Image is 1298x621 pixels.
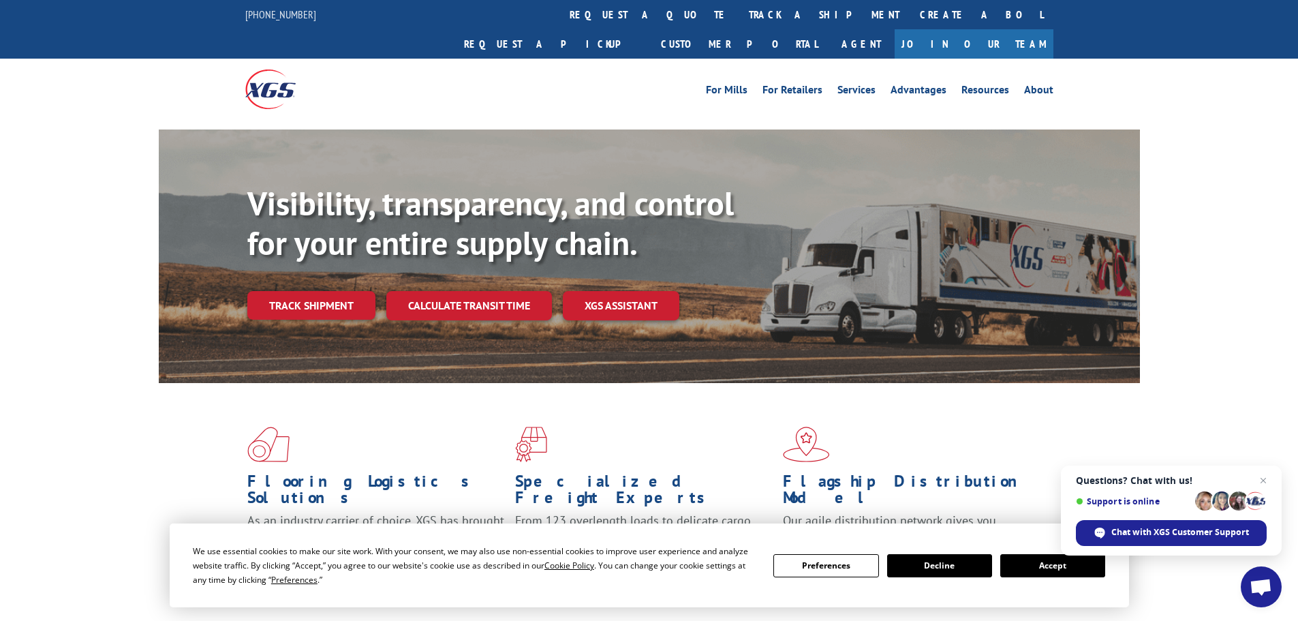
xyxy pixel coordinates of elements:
p: From 123 overlength loads to delicate cargo, our experienced staff knows the best way to move you... [515,513,773,573]
a: Track shipment [247,291,375,320]
img: xgs-icon-focused-on-flooring-red [515,427,547,462]
a: XGS ASSISTANT [563,291,679,320]
span: Close chat [1255,472,1271,489]
button: Decline [887,554,992,577]
b: Visibility, transparency, and control for your entire supply chain. [247,182,734,264]
a: For Mills [706,85,747,100]
a: Join Our Team [895,29,1053,59]
a: Customer Portal [651,29,828,59]
span: Questions? Chat with us! [1076,475,1267,486]
span: Support is online [1076,496,1190,506]
a: Resources [961,85,1009,100]
h1: Specialized Freight Experts [515,473,773,513]
span: Preferences [271,574,318,586]
button: Preferences [773,554,878,577]
div: We use essential cookies to make our site work. With your consent, we may also use non-essential ... [193,544,757,587]
span: Our agile distribution network gives you nationwide inventory management on demand. [783,513,1034,545]
img: xgs-icon-total-supply-chain-intelligence-red [247,427,290,462]
div: Chat with XGS Customer Support [1076,520,1267,546]
a: Request a pickup [454,29,651,59]
button: Accept [1000,554,1105,577]
a: Services [837,85,876,100]
div: Cookie Consent Prompt [170,524,1129,607]
a: Calculate transit time [386,291,552,320]
span: Cookie Policy [544,560,594,571]
a: For Retailers [762,85,822,100]
a: About [1024,85,1053,100]
h1: Flagship Distribution Model [783,473,1040,513]
img: xgs-icon-flagship-distribution-model-red [783,427,830,462]
a: [PHONE_NUMBER] [245,7,316,21]
a: Agent [828,29,895,59]
span: Chat with XGS Customer Support [1111,526,1249,539]
a: Advantages [891,85,946,100]
div: Open chat [1241,566,1282,607]
h1: Flooring Logistics Solutions [247,473,505,513]
span: As an industry carrier of choice, XGS has brought innovation and dedication to flooring logistics... [247,513,504,561]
